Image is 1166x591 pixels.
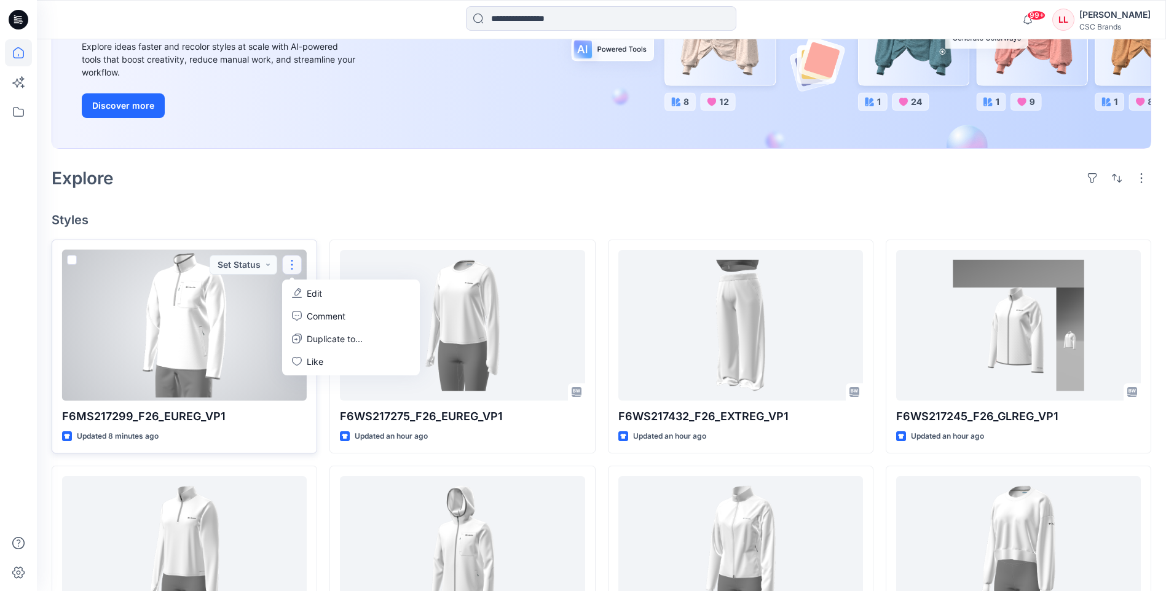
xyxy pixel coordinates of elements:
a: F6MS217299_F26_EUREG_VP1 [62,250,307,401]
p: F6MS217299_F26_EUREG_VP1 [62,408,307,425]
div: Explore ideas faster and recolor styles at scale with AI-powered tools that boost creativity, red... [82,40,358,79]
div: CSC Brands [1079,22,1151,31]
a: F6WS217245_F26_GLREG_VP1 [896,250,1141,401]
h4: Styles [52,213,1151,227]
h2: Explore [52,168,114,188]
a: Discover more [82,93,358,118]
div: [PERSON_NAME] [1079,7,1151,22]
p: Updated an hour ago [355,430,428,443]
button: Discover more [82,93,165,118]
a: F6WS217432_F26_EXTREG_VP1 [618,250,863,401]
p: Duplicate to... [307,332,363,345]
p: Updated an hour ago [633,430,706,443]
a: F6WS217275_F26_EUREG_VP1 [340,250,585,401]
div: LL [1052,9,1074,31]
p: F6WS217275_F26_EUREG_VP1 [340,408,585,425]
p: Like [307,355,323,368]
p: Updated 8 minutes ago [77,430,159,443]
p: Edit [307,287,322,300]
p: Comment [307,310,345,323]
p: F6WS217245_F26_GLREG_VP1 [896,408,1141,425]
span: 99+ [1027,10,1046,20]
p: F6WS217432_F26_EXTREG_VP1 [618,408,863,425]
a: Edit [285,282,417,305]
p: Updated an hour ago [911,430,984,443]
